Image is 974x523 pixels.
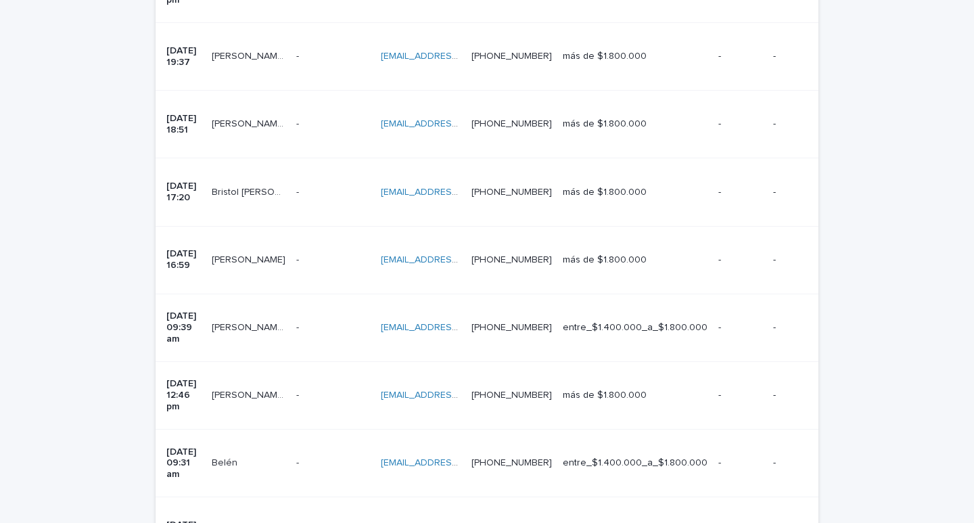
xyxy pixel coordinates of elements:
[381,458,534,468] a: [EMAIL_ADDRESS][DOMAIN_NAME]
[718,51,721,61] font: -
[381,51,534,61] a: [EMAIL_ADDRESS][DOMAIN_NAME]
[471,187,552,197] a: [PHONE_NUMBER]
[773,255,776,265] font: -
[773,458,776,468] font: -
[166,114,199,135] font: [DATE] 18:51
[296,187,299,197] font: -
[212,252,288,266] p: Juan Patricio Álvarez
[296,323,299,332] font: -
[212,255,285,265] font: [PERSON_NAME]
[212,51,405,61] font: [PERSON_NAME] Panicheo [PERSON_NAME]
[212,387,288,401] p: Alejandra Marcela Leal Delso
[166,181,199,202] font: [DATE] 17:20
[296,390,299,400] font: -
[718,187,721,197] font: -
[718,458,721,468] font: -
[212,187,315,197] font: Bristol [PERSON_NAME]
[773,187,776,197] font: -
[212,116,288,130] p: Juan Pablo Corte Ramírez-Olavarría
[718,390,721,400] font: -
[471,390,552,400] a: [PHONE_NUMBER]
[563,51,647,61] font: más de $1.800.000
[471,458,552,468] a: [PHONE_NUMBER]
[212,390,362,400] font: [PERSON_NAME] [PERSON_NAME]
[381,187,534,197] a: [EMAIL_ADDRESS][DOMAIN_NAME]
[563,458,708,468] font: entre_$1.400.000_a_$1.800.000
[212,319,288,334] p: Ximena Fernández Vicente
[212,323,362,332] font: [PERSON_NAME] [PERSON_NAME]
[166,249,199,270] font: [DATE] 16:59
[381,119,534,129] a: [EMAIL_ADDRESS][DOMAIN_NAME]
[296,458,299,468] font: -
[212,119,362,129] font: [PERSON_NAME] [PERSON_NAME]
[166,447,199,480] font: [DATE] 09:31 am
[381,390,534,400] a: [EMAIL_ADDRESS][DOMAIN_NAME]
[381,255,534,265] a: [EMAIL_ADDRESS][DOMAIN_NAME]
[563,323,708,332] font: entre_$1.400.000_a_$1.800.000
[563,390,647,400] font: más de $1.800.000
[212,48,288,62] p: Esteban Ignacio Panicheo Añazco
[471,119,552,129] a: [PHONE_NUMBER]
[296,119,299,129] font: -
[296,255,299,265] font: -
[166,311,199,344] font: [DATE] 09:39 am
[471,255,552,265] a: [PHONE_NUMBER]
[773,390,776,400] font: -
[773,51,776,61] font: -
[212,458,237,468] font: Belén
[718,119,721,129] font: -
[471,323,552,332] a: [PHONE_NUMBER]
[296,51,299,61] font: -
[563,119,647,129] font: más de $1.800.000
[773,119,776,129] font: -
[718,323,721,332] font: -
[212,184,288,198] p: Bristol Patricio Urzúa
[718,255,721,265] font: -
[166,46,199,67] font: [DATE] 19:37
[773,323,776,332] font: -
[381,323,607,332] a: [EMAIL_ADDRESS][PERSON_NAME][DOMAIN_NAME]
[166,379,199,411] font: [DATE] 12:46 pm
[471,51,552,61] a: [PHONE_NUMBER]
[563,255,647,265] font: más de $1.800.000
[563,187,647,197] font: más de $1.800.000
